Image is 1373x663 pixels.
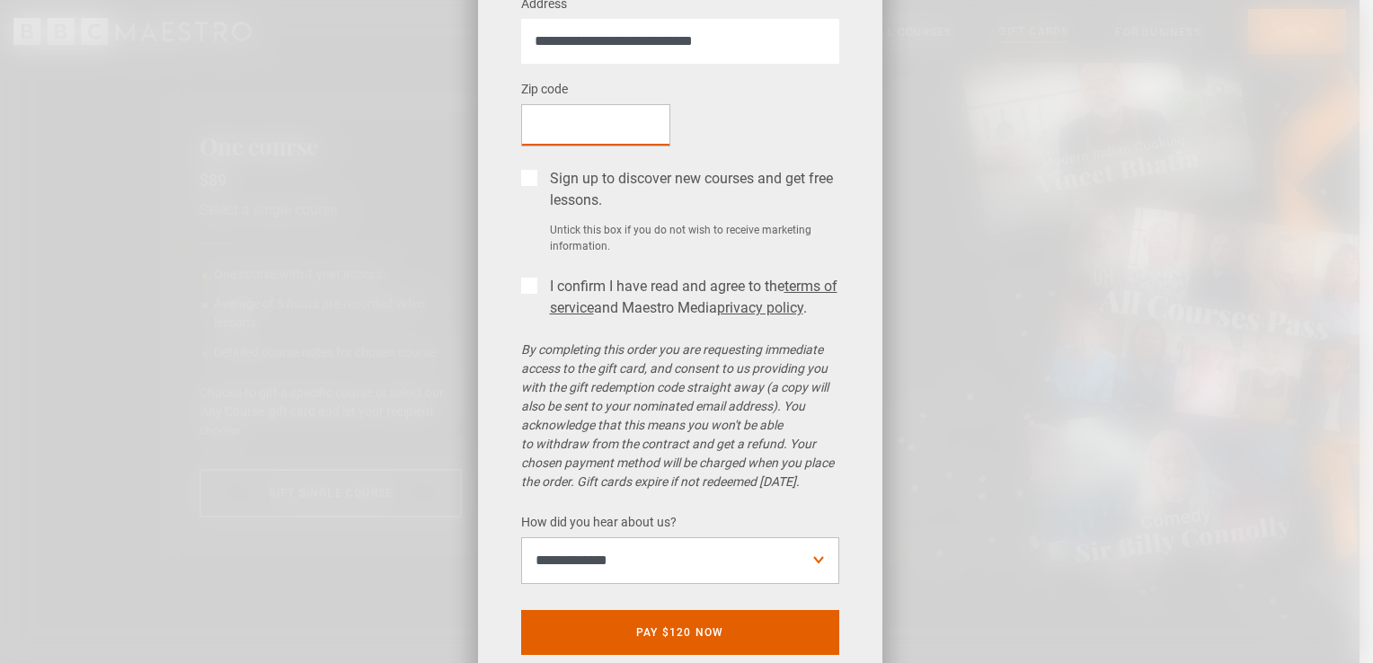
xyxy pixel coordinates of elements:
[536,117,656,134] iframe: Secure postal code input frame
[521,610,839,655] button: Pay $120 now
[717,299,803,316] a: privacy policy
[521,340,839,491] p: By completing this order you are requesting immediate access to the gift card, and consent to us ...
[521,79,568,101] label: Zip code
[543,222,839,254] small: Untick this box if you do not wish to receive marketing information.
[543,276,839,319] label: I confirm I have read and agree to the and Maestro Media .
[521,512,677,534] label: How did you hear about us?
[543,168,839,211] label: Sign up to discover new courses and get free lessons.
